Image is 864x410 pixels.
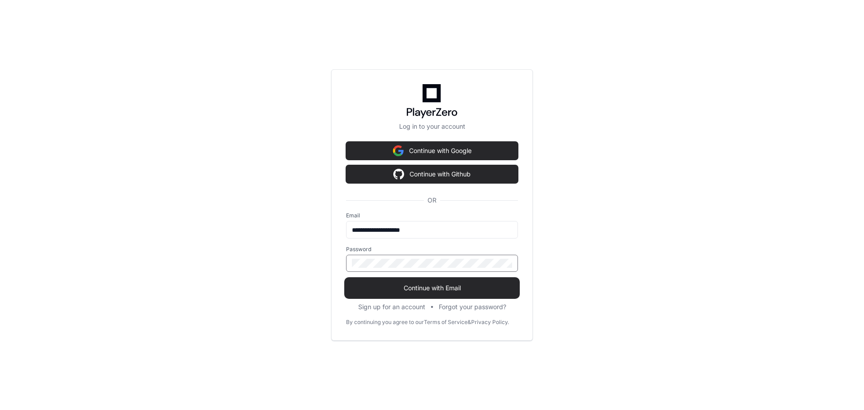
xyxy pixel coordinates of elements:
img: Sign in with google [393,165,404,183]
div: By continuing you agree to our [346,319,424,326]
label: Password [346,246,518,253]
img: Sign in with google [393,142,404,160]
button: Continue with Github [346,165,518,183]
span: Continue with Email [346,284,518,293]
a: Privacy Policy. [471,319,509,326]
p: Log in to your account [346,122,518,131]
span: OR [424,196,440,205]
button: Sign up for an account [358,302,425,311]
button: Continue with Google [346,142,518,160]
div: & [468,319,471,326]
label: Email [346,212,518,219]
button: Continue with Email [346,279,518,297]
a: Terms of Service [424,319,468,326]
button: Forgot your password? [439,302,506,311]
